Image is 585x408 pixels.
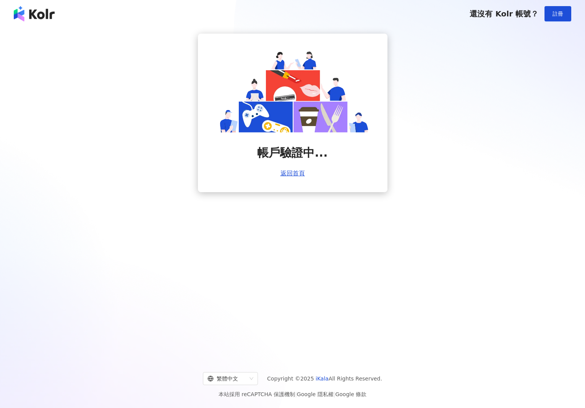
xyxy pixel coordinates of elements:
[470,9,538,18] span: 還沒有 Kolr 帳號？
[316,376,329,382] a: iKala
[544,6,571,21] button: 註冊
[207,372,246,385] div: 繁體中文
[257,145,327,161] span: 帳戶驗證中...
[267,374,382,383] span: Copyright © 2025 All Rights Reserved.
[297,391,334,397] a: Google 隱私權
[295,391,297,397] span: |
[553,11,563,17] span: 註冊
[334,391,335,397] span: |
[335,391,366,397] a: Google 條款
[216,49,369,133] img: account is verifying
[219,390,366,399] span: 本站採用 reCAPTCHA 保護機制
[280,170,305,177] a: 返回首頁
[14,6,55,21] img: logo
